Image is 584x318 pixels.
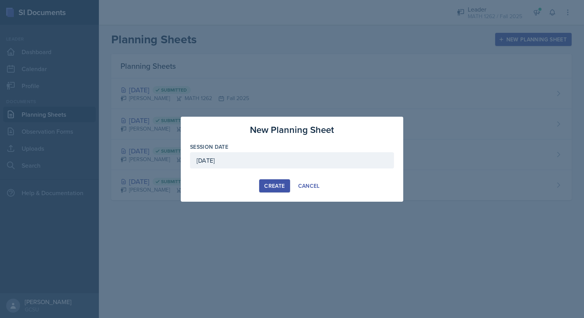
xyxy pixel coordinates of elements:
[190,143,228,151] label: Session Date
[298,183,320,189] div: Cancel
[259,179,290,192] button: Create
[293,179,325,192] button: Cancel
[264,183,285,189] div: Create
[250,123,334,137] h3: New Planning Sheet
